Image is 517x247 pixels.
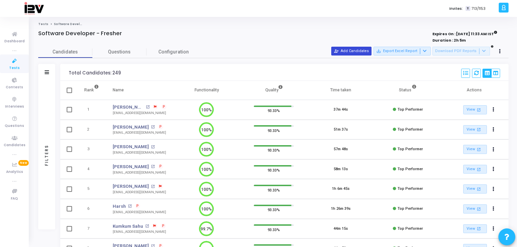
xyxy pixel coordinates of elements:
span: Top Performer [398,186,423,191]
mat-icon: open_in_new [151,125,155,129]
span: 93.33% [268,127,280,134]
span: Top Performer [398,206,423,211]
div: 1h 6m 45s [332,186,350,192]
span: Candidates [38,48,92,55]
mat-icon: open_in_new [146,105,150,109]
mat-icon: open_in_new [151,165,155,169]
button: Export Excel Report [374,47,431,55]
a: View [463,184,487,194]
span: Interviews [5,104,24,110]
button: Actions [489,184,498,194]
th: Rank [77,81,106,100]
span: Software Developer - Fresher [54,22,105,26]
a: [PERSON_NAME] [113,104,144,111]
div: Name [113,86,124,94]
td: 1 [77,100,106,120]
strong: Expires On : [DATE] 11:33 AM IST [432,29,497,37]
span: Analytics [6,169,23,175]
span: Candidates [4,142,25,148]
div: [EMAIL_ADDRESS][DOMAIN_NAME] [113,210,166,215]
mat-icon: open_in_new [476,107,482,113]
h4: Software Developer - Fresher [38,30,122,37]
a: View [463,125,487,134]
button: Download PDF Reports [432,47,490,55]
span: 93.33% [268,186,280,193]
a: Harsh [113,203,126,210]
button: Add Candidates [331,47,372,55]
button: Actions [489,224,498,233]
mat-icon: open_in_new [151,145,155,149]
td: 7 [77,219,106,239]
span: P [159,124,162,130]
div: Time taken [330,86,351,94]
span: Questions [5,123,24,129]
span: P [163,104,165,110]
button: Actions [489,125,498,134]
span: FAQ [11,196,18,202]
div: [EMAIL_ADDRESS][DOMAIN_NAME] [113,170,166,175]
div: Filters [44,118,50,192]
a: [PERSON_NAME] [113,124,149,131]
div: 37m 44s [334,107,348,113]
span: 93.33% [268,107,280,114]
nav: breadcrumb [38,22,509,26]
div: [EMAIL_ADDRESS][DOMAIN_NAME] [113,130,166,135]
a: Kumkum Sahu [113,223,143,230]
a: [PERSON_NAME] [113,163,149,170]
td: 5 [77,179,106,199]
span: Tests [9,65,20,71]
mat-icon: open_in_new [476,186,482,192]
mat-icon: open_in_new [145,224,149,228]
div: View Options [482,69,500,78]
mat-icon: open_in_new [476,166,482,172]
span: Top Performer [398,167,423,171]
mat-icon: open_in_new [128,204,132,208]
span: Top Performer [398,147,423,151]
button: Actions [489,164,498,174]
a: [PERSON_NAME] [113,143,149,150]
th: Status [375,81,442,100]
div: 51m 37s [334,127,348,133]
mat-icon: open_in_new [476,127,482,132]
span: Contests [6,85,23,90]
td: 6 [77,199,106,219]
span: P [162,223,164,229]
button: Actions [489,105,498,115]
div: 44m 15s [334,226,348,232]
a: Tests [38,22,48,26]
mat-icon: open_in_new [151,185,155,188]
a: View [463,105,487,114]
strong: Duration : 2h 5m [432,38,466,43]
mat-icon: open_in_new [476,206,482,212]
span: 93.33% [268,167,280,174]
div: [EMAIL_ADDRESS][DOMAIN_NAME] [113,190,166,195]
span: 713/1153 [472,6,486,12]
div: Total Candidates: 249 [69,70,121,76]
mat-icon: open_in_new [476,147,482,152]
a: View [463,165,487,174]
div: [EMAIL_ADDRESS][DOMAIN_NAME] [113,229,166,234]
span: Configuration [158,48,189,55]
button: Actions [489,204,498,214]
mat-icon: person_add_alt [334,49,339,53]
span: P [159,164,162,169]
td: 3 [77,139,106,159]
div: 1h 26m 39s [331,206,351,212]
span: 93.33% [268,226,280,233]
a: View [463,204,487,214]
mat-icon: save_alt [376,49,381,53]
span: Dashboard [4,39,25,44]
span: 93.33% [268,147,280,154]
span: Top Performer [398,107,423,112]
img: logo [24,2,44,15]
span: 93.33% [268,206,280,213]
span: Questions [92,48,147,55]
label: Invites: [449,6,463,12]
span: Top Performer [398,127,423,132]
a: [PERSON_NAME] [113,183,149,190]
span: Top Performer [398,226,423,231]
td: 4 [77,159,106,179]
th: Quality [240,81,307,100]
